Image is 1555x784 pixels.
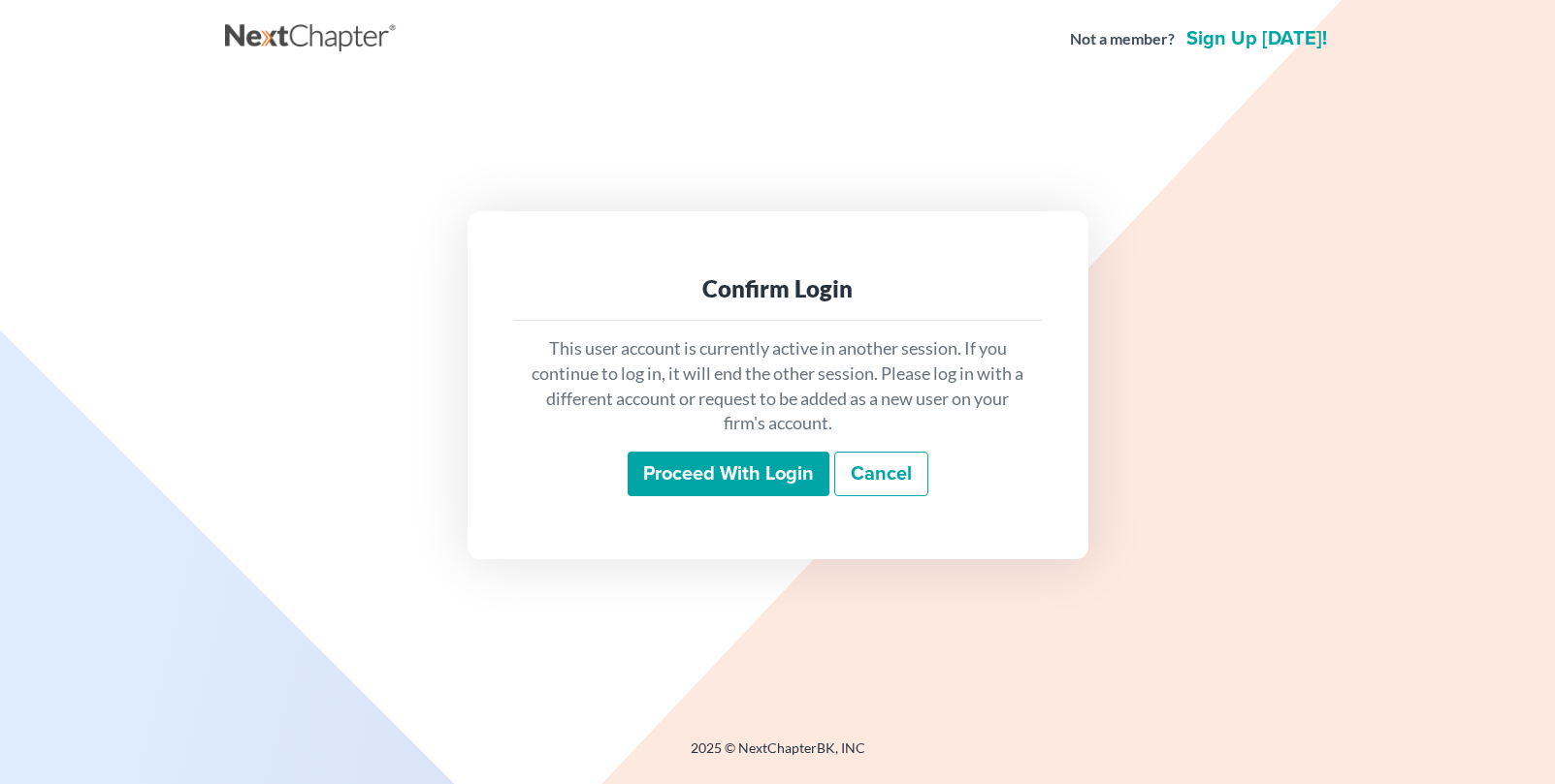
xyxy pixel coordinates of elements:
[1070,28,1175,50] strong: Not a member?
[1182,29,1331,48] a: Sign up [DATE]!
[530,273,1026,304] div: Confirm Login
[834,452,928,496] a: Cancel
[225,738,1331,773] div: 2025 © NextChapterBK, INC
[628,452,829,496] input: Proceed with login
[530,336,1026,436] p: This user account is currently active in another session. If you continue to log in, it will end ...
